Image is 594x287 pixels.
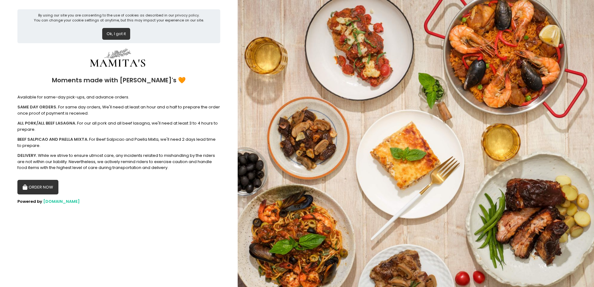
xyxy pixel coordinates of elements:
div: For our all pork and all beef lasagna, we'll need at least 3 to 4 hours to prepare. [17,120,220,132]
div: Moments made with [PERSON_NAME]'s 🧡 [17,71,220,90]
a: privacy policy. [175,13,199,18]
b: DELIVERY. [17,153,37,158]
b: BEEF SALPICAO AND PAELLA MIXTA. [17,136,88,142]
button: ORDER NOW [17,180,58,195]
div: Powered by [17,198,220,205]
div: By using our site you are consenting to the use of cookies as described in our You can change you... [34,13,204,23]
div: Available for same-day pick-ups, and advance orders. [17,94,220,100]
div: While we strive to ensure utmost care, any incidents related to mishandling by the riders are not... [17,153,220,171]
b: SAME DAY ORDERS. [17,104,57,110]
b: ALL PORK/ALL BEEF LASAGNA. [17,120,76,126]
a: [DOMAIN_NAME] [43,198,80,204]
div: For Beef Salpicao and Paella Mixta, we'll need 2 days lead time to prepare. [17,136,220,148]
img: Mamitas PH [71,47,164,71]
button: Ok, I got it [102,28,130,40]
div: For same day orders, We'll need at least an hour and a half to prepare the order once proof of pa... [17,104,220,116]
